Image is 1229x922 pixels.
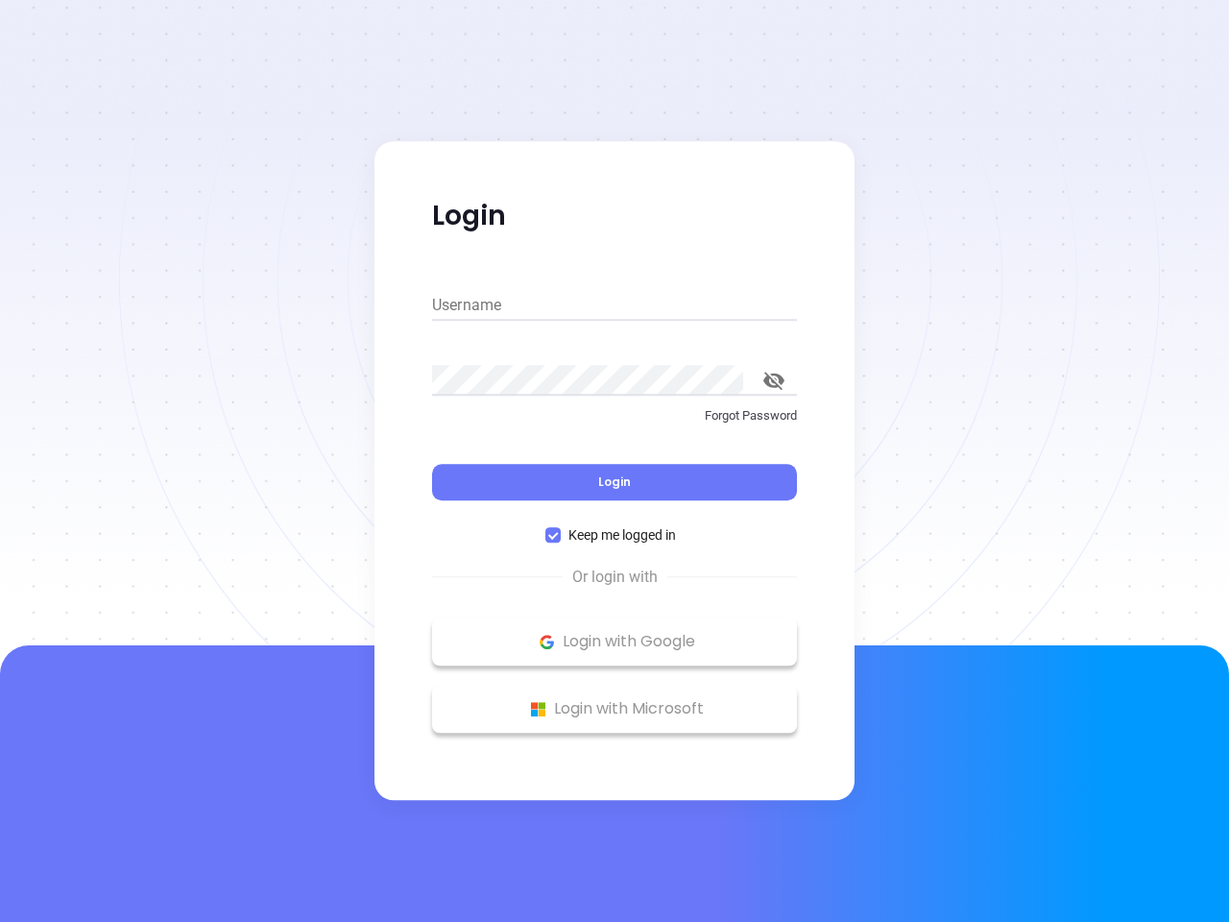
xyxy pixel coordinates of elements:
button: Login [432,464,797,500]
button: toggle password visibility [751,357,797,403]
button: Microsoft Logo Login with Microsoft [432,685,797,733]
img: Google Logo [535,630,559,654]
span: Or login with [563,566,667,589]
span: Login [598,473,631,490]
button: Google Logo Login with Google [432,618,797,666]
p: Forgot Password [432,406,797,425]
span: Keep me logged in [561,524,684,546]
img: Microsoft Logo [526,697,550,721]
p: Login with Google [442,627,787,656]
p: Login [432,199,797,233]
p: Login with Microsoft [442,694,787,723]
a: Forgot Password [432,406,797,441]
